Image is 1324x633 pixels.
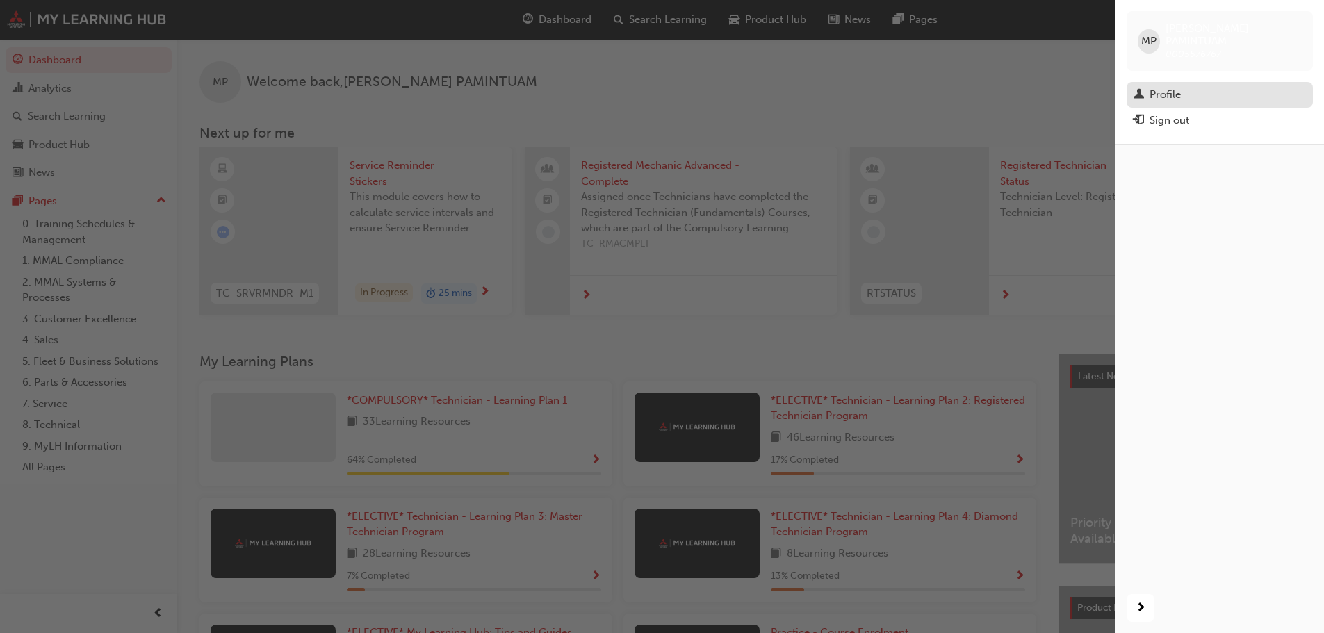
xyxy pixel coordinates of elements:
[1150,113,1189,129] div: Sign out
[1134,89,1144,101] span: man-icon
[1136,600,1146,617] span: next-icon
[1150,87,1181,103] div: Profile
[1127,82,1313,108] a: Profile
[1127,108,1313,133] button: Sign out
[1166,22,1302,47] span: [PERSON_NAME] PAMINTUAM
[1166,48,1221,60] span: 0005576767
[1141,33,1157,49] span: MP
[1134,115,1144,127] span: exit-icon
